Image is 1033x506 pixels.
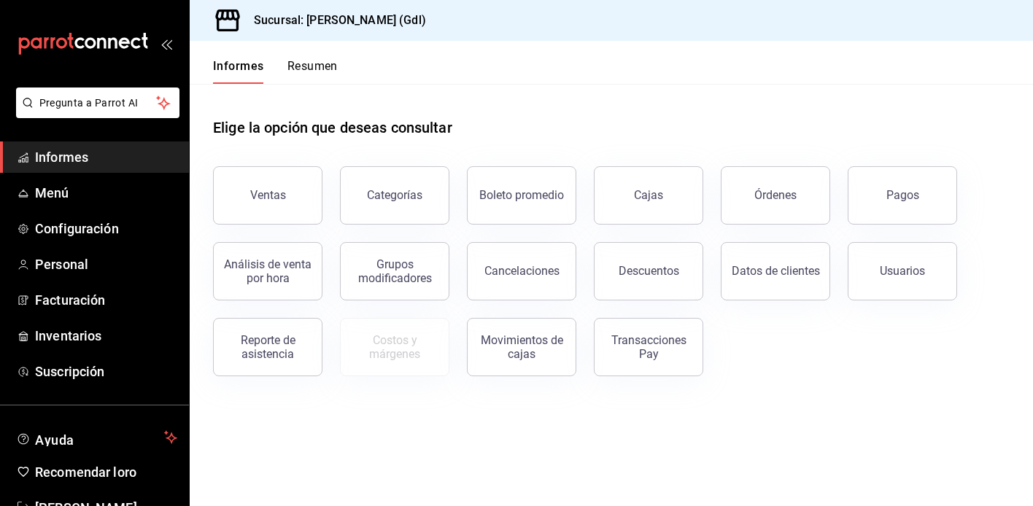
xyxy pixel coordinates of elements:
font: Reporte de asistencia [241,333,295,361]
button: abrir_cajón_menú [160,38,172,50]
font: Categorías [367,188,422,202]
font: Costos y márgenes [369,333,420,361]
button: Órdenes [721,166,830,225]
font: Informes [35,149,88,165]
font: Elige la opción que deseas consultar [213,119,452,136]
button: Contrata inventarios para ver este informe [340,318,449,376]
font: Análisis de venta por hora [224,257,312,285]
font: Facturación [35,292,105,308]
button: Pregunta a Parrot AI [16,87,179,118]
font: Usuarios [880,264,925,278]
button: Boleto promedio [467,166,576,225]
font: Informes [213,59,264,73]
font: Pagos [886,188,919,202]
font: Movimientos de cajas [481,333,563,361]
button: Cancelaciones [467,242,576,300]
div: pestañas de navegación [213,58,338,84]
button: Descuentos [594,242,703,300]
button: Pagos [848,166,957,225]
font: Recomendar loro [35,464,136,480]
button: Datos de clientes [721,242,830,300]
button: Grupos modificadores [340,242,449,300]
font: Personal [35,257,88,272]
font: Ventas [250,188,286,202]
button: Usuarios [848,242,957,300]
font: Datos de clientes [732,264,820,278]
font: Pregunta a Parrot AI [39,97,139,109]
font: Cajas [634,188,664,202]
font: Grupos modificadores [358,257,432,285]
font: Suscripción [35,364,104,379]
font: Ayuda [35,432,74,448]
font: Boleto promedio [479,188,564,202]
button: Transacciones Pay [594,318,703,376]
font: Transacciones Pay [611,333,686,361]
a: Cajas [594,166,703,225]
button: Reporte de asistencia [213,318,322,376]
button: Análisis de venta por hora [213,242,322,300]
font: Menú [35,185,69,201]
font: Inventarios [35,328,101,343]
a: Pregunta a Parrot AI [10,106,179,121]
font: Cancelaciones [484,264,560,278]
button: Movimientos de cajas [467,318,576,376]
font: Descuentos [619,264,679,278]
font: Órdenes [754,188,797,202]
button: Categorías [340,166,449,225]
font: Resumen [287,59,338,73]
font: Sucursal: [PERSON_NAME] (Gdl) [254,13,426,27]
font: Configuración [35,221,119,236]
button: Ventas [213,166,322,225]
